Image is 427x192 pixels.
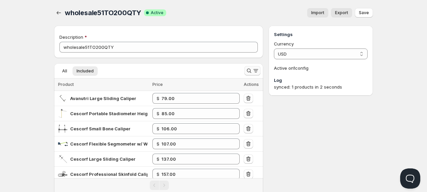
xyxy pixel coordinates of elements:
[70,171,147,178] div: Cescorf Professional Skinfold Caliper Kit
[161,169,230,180] input: 209.00
[274,31,368,38] h3: Settings
[244,82,259,87] span: Actions
[244,66,260,75] button: Search and filter results
[400,168,420,189] iframe: Help Scout Beacon - Open
[70,110,147,117] div: Cescorf Portable Stadiometer Height Meter
[156,96,159,101] strong: $
[156,171,159,177] strong: $
[70,141,165,147] span: Cescorf Flexible Segmometer w/ Wingspan
[161,93,230,104] input: 125.00
[70,125,131,132] div: Cescorf Small Bone Caliper
[161,138,230,149] input: 142.00
[59,42,258,53] input: Private internal description
[274,65,368,71] p: Active on 1 config
[62,68,67,74] span: All
[70,111,166,116] span: Cescorf Portable Stadiometer Height Meter
[70,140,147,147] div: Cescorf Flexible Segmometer w/ Wingspan
[54,178,263,192] nav: Pagination
[77,68,94,74] span: Included
[70,156,136,162] div: Cescorf Large Sliding Caliper
[58,82,74,87] span: Product
[156,111,159,116] strong: $
[59,34,83,40] span: Description
[156,126,159,131] strong: $
[156,141,159,147] strong: $
[311,10,324,15] span: Import
[161,108,230,119] input: 116.00
[70,96,136,101] span: Avanutri Large Sliding Caliper
[70,156,136,162] span: Cescorf Large Sliding Caliper
[65,9,141,17] span: wholesale51TO200QTY
[156,156,159,162] strong: $
[274,41,294,46] span: Currency
[161,123,230,134] input: 145.00
[335,10,348,15] span: Export
[355,8,373,18] button: Save
[331,8,352,18] a: Export
[161,154,230,164] input: 189.00
[152,82,163,87] span: Price
[70,171,161,177] span: Cescorf Professional Skinfold Caliper Kit
[359,10,369,15] span: Save
[274,84,368,90] div: synced: 1 products in 2 seconds
[274,77,368,84] h3: Log
[70,126,131,131] span: Cescorf Small Bone Caliper
[307,8,328,18] button: Import
[151,10,163,15] span: Active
